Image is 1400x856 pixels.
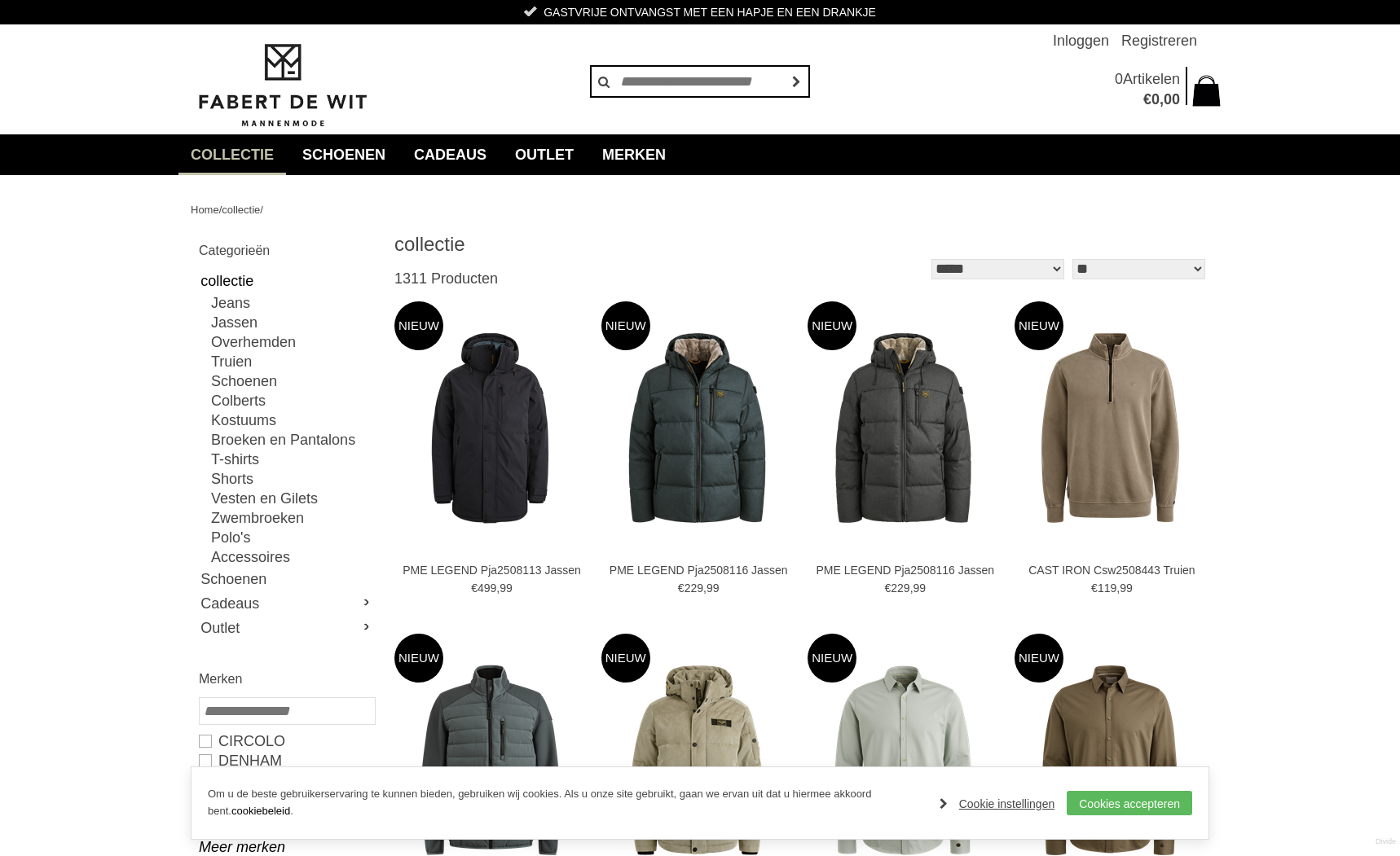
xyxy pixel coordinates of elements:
a: PME LEGEND Pja2508116 Jassen [816,563,995,577]
span: € [884,582,891,595]
span: € [1143,91,1151,108]
a: Divide [1376,832,1396,852]
span: 99 [914,582,927,595]
a: Truien [211,352,374,371]
span: , [910,582,914,595]
a: Registreren [1121,24,1197,57]
a: PME LEGEND Pja2508113 Jassen [403,563,582,577]
h2: Categorieën [199,240,374,261]
span: 0 [1115,71,1123,87]
h1: collectie [394,232,802,257]
img: PME LEGEND Pja2508116 Jassen [808,332,999,524]
span: 0 [1151,91,1160,108]
a: Home [191,204,219,216]
a: Schoenen [199,567,374,591]
span: , [703,582,707,595]
h2: Merken [199,669,374,689]
img: CAST IRON Csi2508200 Overhemden [1015,665,1206,856]
a: Broeken en Pantalons [211,430,374,450]
a: Inloggen [1053,24,1109,57]
a: Polo's [211,528,374,547]
img: CAST IRON Cja2508141 Jassen [394,665,586,856]
a: Overhemden [211,332,374,352]
a: T-shirts [211,450,374,469]
span: 119 [1098,582,1116,595]
a: collectie [178,134,286,175]
img: PME LEGEND Pja2508104 Jassen [601,665,793,856]
img: PME LEGEND Pja2508113 Jassen [394,332,586,524]
a: Schoenen [290,134,398,175]
span: 499 [478,582,496,595]
img: CAST IRON Csw2508443 Truien [1015,332,1206,524]
span: Artikelen [1123,71,1180,87]
a: Jassen [211,313,374,332]
span: , [1160,91,1164,108]
span: , [496,582,500,595]
a: Cookies accepteren [1067,791,1192,815]
a: Outlet [199,616,374,640]
a: Zwembroeken [211,508,374,528]
img: PME LEGEND Pja2508116 Jassen [601,332,793,524]
a: CAST IRON Csw2508443 Truien [1022,563,1201,577]
a: Cookie instellingen [940,792,1055,816]
a: PME LEGEND Pja2508116 Jassen [609,563,788,577]
a: Jeans [211,293,374,313]
a: Colberts [211,391,374,410]
span: € [471,582,478,595]
span: 99 [1120,582,1133,595]
span: / [219,204,222,216]
a: Merken [590,134,678,175]
span: , [1116,582,1120,595]
a: Vesten en Gilets [211,489,374,508]
p: Om u de beste gebruikerservaring te kunnen bieden, gebruiken wij cookies. Als u onze site gebruik... [208,786,923,820]
a: Cadeaus [402,134,499,175]
a: Accessoires [211,547,374,567]
span: 99 [500,582,513,595]
a: Cadeaus [199,591,374,616]
span: / [260,204,263,216]
a: Schoenen [211,371,374,391]
span: € [1091,582,1098,595]
span: 00 [1164,91,1180,108]
a: Kostuums [211,410,374,430]
span: 229 [685,582,703,595]
span: € [678,582,685,595]
a: Shorts [211,469,374,489]
a: Outlet [503,134,586,175]
span: 229 [891,582,909,595]
a: collectie [222,204,260,216]
span: 1311 Producten [394,270,498,287]
img: Fabert de Wit [191,42,374,129]
a: DENHAM [199,751,374,770]
span: 99 [707,582,720,595]
img: CAST IRON Csi2508200 Overhemden [808,665,999,856]
a: Circolo [199,731,374,751]
a: collectie [199,269,374,293]
a: cookiebeleid [231,805,290,817]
